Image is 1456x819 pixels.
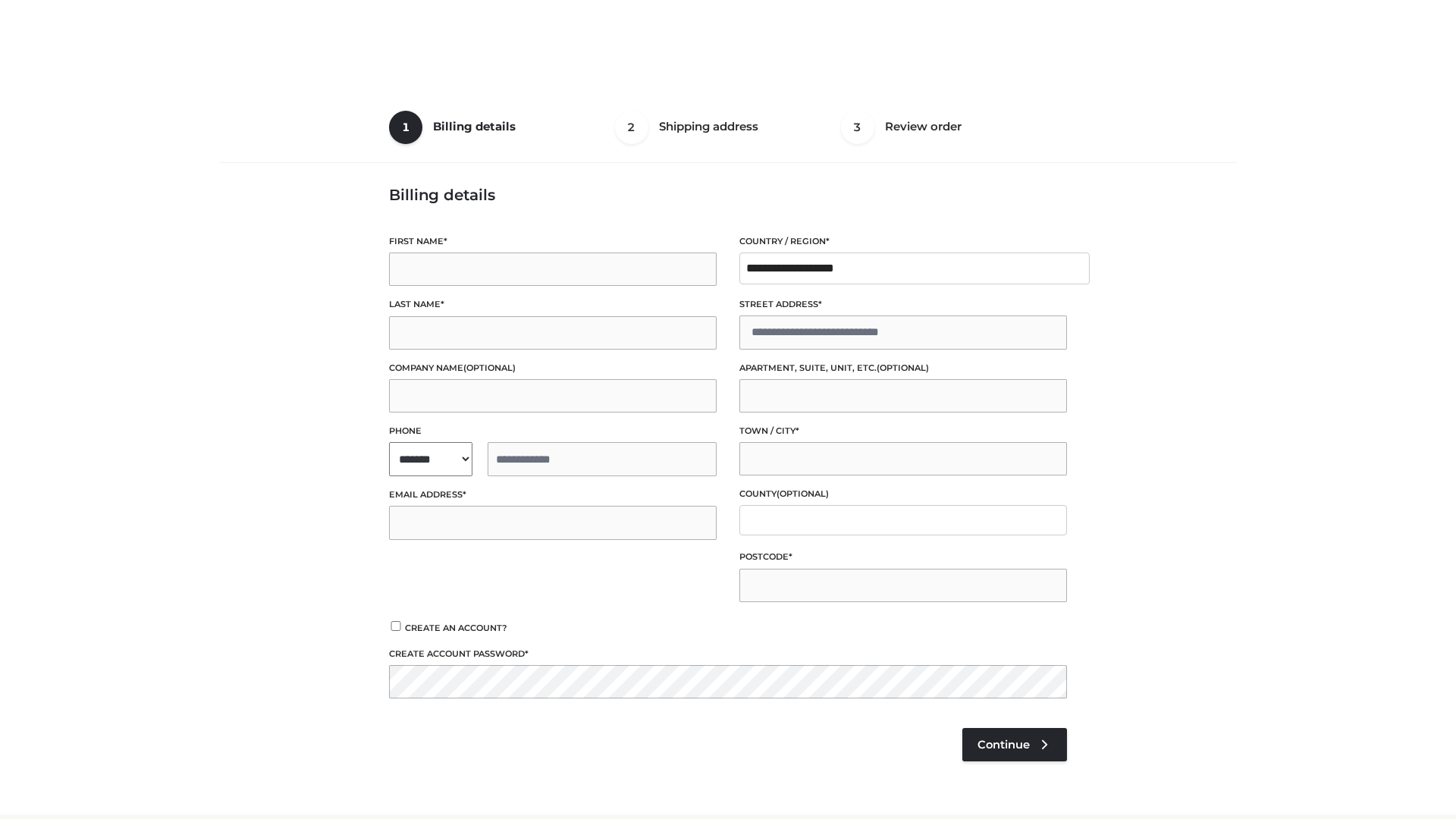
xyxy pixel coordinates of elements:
label: Country / Region [739,234,1067,249]
label: Postcode [739,550,1067,564]
label: Company name [389,361,717,375]
span: Shipping address [659,119,758,133]
label: Last name [389,297,717,312]
label: First name [389,234,717,249]
span: 1 [389,111,422,144]
label: Street address [739,297,1067,312]
h3: Billing details [389,186,1067,204]
span: Create an account? [405,623,507,633]
label: Create account password [389,647,1067,661]
label: Town / City [739,424,1067,438]
span: (optional) [877,362,929,373]
label: Apartment, suite, unit, etc. [739,361,1067,375]
label: Email address [389,488,717,502]
span: (optional) [463,362,516,373]
span: (optional) [777,488,829,499]
label: County [739,487,1067,501]
span: 2 [615,111,648,144]
span: Billing details [433,119,516,133]
span: Review order [885,119,962,133]
span: Continue [977,738,1030,752]
a: Continue [962,728,1067,761]
input: Create an account? [389,621,403,631]
label: Phone [389,424,717,438]
span: 3 [841,111,874,144]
